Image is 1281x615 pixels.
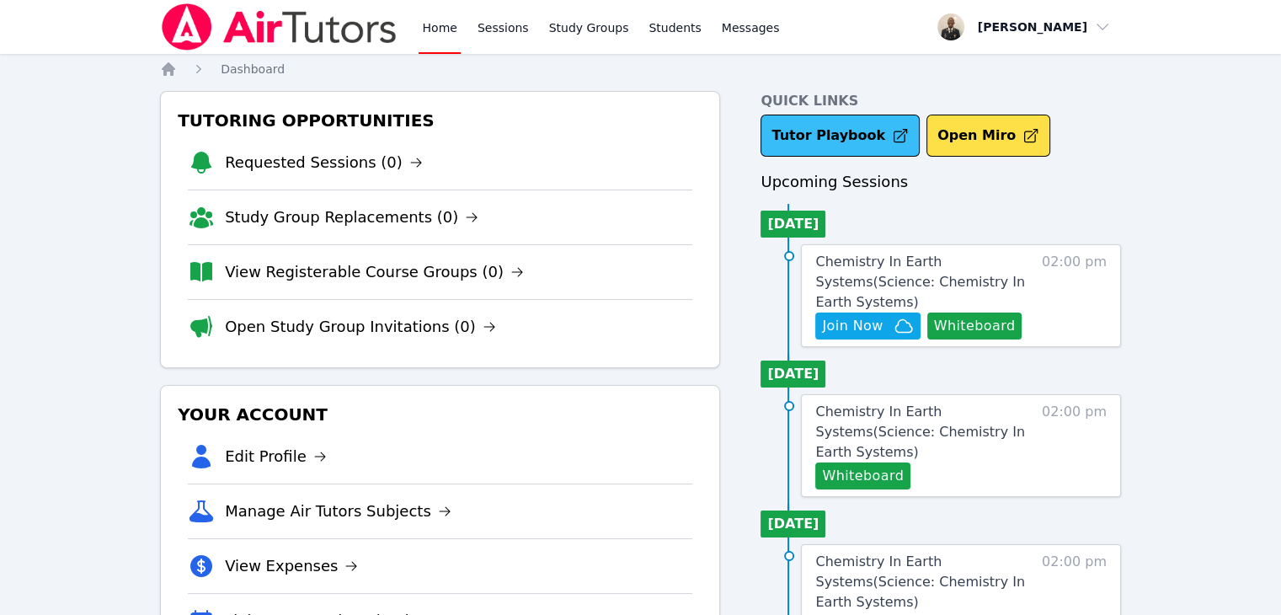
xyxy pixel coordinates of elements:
[225,500,451,523] a: Manage Air Tutors Subjects
[160,3,398,51] img: Air Tutors
[927,313,1022,340] button: Whiteboard
[225,206,478,229] a: Study Group Replacements (0)
[815,404,1025,460] span: Chemistry In Earth Systems ( Science: Chemistry In Earth Systems )
[225,260,524,284] a: View Registerable Course Groups (0)
[722,19,780,36] span: Messages
[761,511,825,537] li: [DATE]
[815,553,1025,610] span: Chemistry In Earth Systems ( Science: Chemistry In Earth Systems )
[1042,402,1107,489] span: 02:00 pm
[160,61,1121,78] nav: Breadcrumb
[1042,252,1107,340] span: 02:00 pm
[822,316,883,336] span: Join Now
[221,62,285,76] span: Dashboard
[761,361,825,388] li: [DATE]
[174,105,706,136] h3: Tutoring Opportunities
[815,252,1033,313] a: Chemistry In Earth Systems(Science: Chemistry In Earth Systems)
[815,254,1025,310] span: Chemistry In Earth Systems ( Science: Chemistry In Earth Systems )
[225,151,423,174] a: Requested Sessions (0)
[761,91,1121,111] h4: Quick Links
[221,61,285,78] a: Dashboard
[761,211,825,238] li: [DATE]
[815,402,1033,463] a: Chemistry In Earth Systems(Science: Chemistry In Earth Systems)
[225,315,496,339] a: Open Study Group Invitations (0)
[225,445,327,468] a: Edit Profile
[1042,552,1107,612] span: 02:00 pm
[815,552,1033,612] a: Chemistry In Earth Systems(Science: Chemistry In Earth Systems)
[174,399,706,430] h3: Your Account
[815,463,910,489] button: Whiteboard
[761,170,1121,194] h3: Upcoming Sessions
[926,115,1050,157] button: Open Miro
[225,554,358,578] a: View Expenses
[815,313,920,340] button: Join Now
[761,115,920,157] a: Tutor Playbook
